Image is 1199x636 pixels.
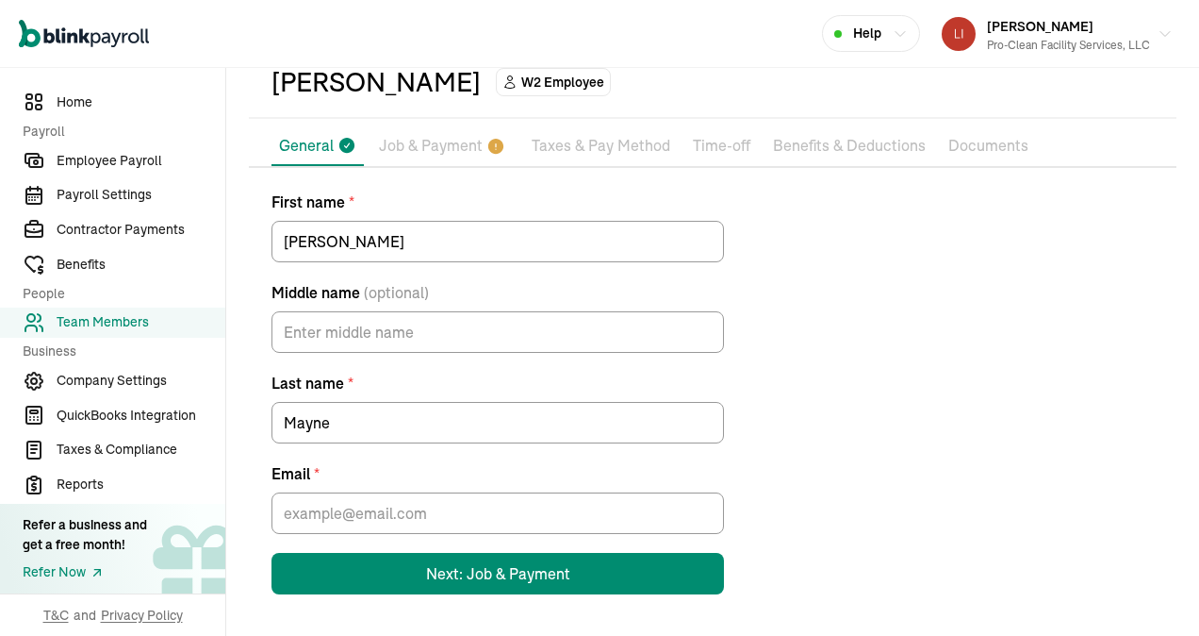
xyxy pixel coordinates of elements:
[19,7,149,61] nav: Global
[364,281,429,304] span: (optional)
[271,372,724,394] label: Last name
[822,15,920,52] button: Help
[57,371,225,391] span: Company Settings
[532,134,670,159] p: Taxes & Pay Method
[101,606,183,625] span: Privacy Policy
[271,553,724,594] button: Next: Job & Payment
[853,24,881,43] span: Help
[23,284,214,304] span: People
[23,515,147,555] div: Refer a business and get a free month!
[57,312,225,332] span: Team Members
[271,281,724,304] label: Middle name
[271,191,724,213] label: First name
[271,311,724,353] input: Middle name
[271,462,724,485] label: Email
[57,185,225,205] span: Payroll Settings
[1105,545,1199,636] iframe: Chat Widget
[279,134,334,157] p: General
[271,62,481,102] div: [PERSON_NAME]
[934,10,1180,58] button: [PERSON_NAME]Pro-Clean Facility Services, LLC
[379,134,483,159] p: Job & Payment
[521,73,604,92] span: W2 Employee
[271,402,724,444] input: Last name
[57,151,225,171] span: Employee Payroll
[23,122,214,142] span: Payroll
[43,606,69,625] span: T&C
[57,92,225,112] span: Home
[271,221,724,262] input: First name
[987,37,1150,54] div: Pro-Clean Facility Services, LLC
[271,493,724,534] input: Email
[57,475,225,494] span: Reports
[773,134,926,159] p: Benefits & Deductions
[57,406,225,426] span: QuickBooks Integration
[426,562,570,585] div: Next: Job & Payment
[57,440,225,460] span: Taxes & Compliance
[57,255,225,275] span: Benefits
[987,18,1093,35] span: [PERSON_NAME]
[23,342,214,361] span: Business
[693,134,750,159] p: Time-off
[23,562,147,582] a: Refer Now
[948,134,1028,159] p: Documents
[57,220,225,240] span: Contractor Payments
